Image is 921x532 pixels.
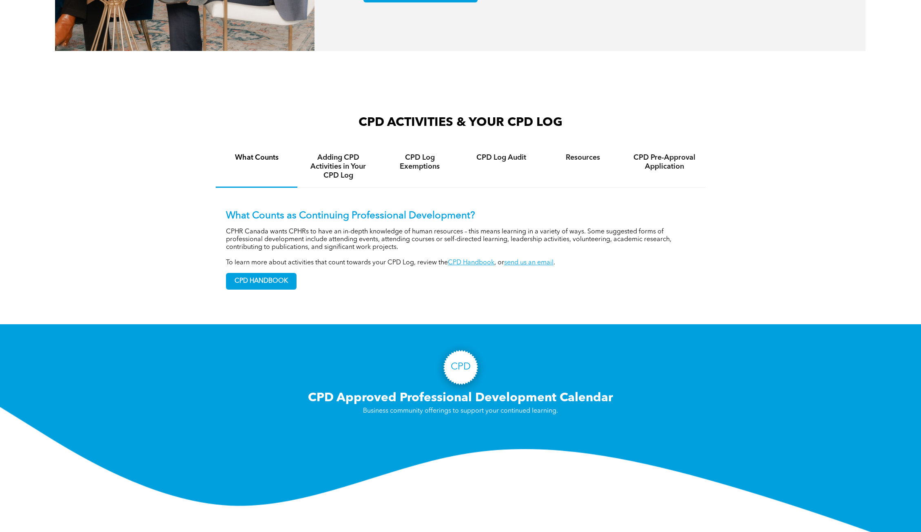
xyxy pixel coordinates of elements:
a: CPD HANDBOOK [226,273,297,290]
a: CPD Handbook [448,259,494,266]
h4: CPD Log Audit [468,153,535,162]
span: CPD Approved Professional Development Calendar [308,392,613,404]
p: CPHR Canada wants CPHRs to have an in-depth knowledge of human resources – this means learning in... [226,228,695,251]
p: What Counts as Continuing Professional Development? [226,210,695,222]
h4: What Counts [223,153,290,162]
span: CPD HANDBOOK [226,273,296,289]
a: send us an email [504,259,553,266]
h4: CPD Pre-Approval Application [631,153,698,171]
p: To learn more about activities that count towards your CPD Log, review the , or . [226,259,695,267]
span: CPD ACTIVITIES & YOUR CPD LOG [359,117,562,129]
h4: Resources [549,153,616,162]
h3: CPD [451,361,471,373]
h4: CPD Log Exemptions [386,153,453,171]
h4: Adding CPD Activities in Your CPD Log [305,153,372,180]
